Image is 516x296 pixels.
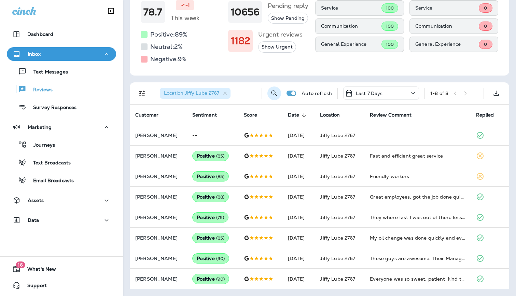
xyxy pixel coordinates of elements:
p: [PERSON_NAME] [135,174,181,179]
span: Date [288,112,299,118]
td: [DATE] [282,166,315,187]
button: Show Pending [268,13,308,24]
span: Jiffy Lube 2767 [320,276,355,282]
button: Search Reviews [267,86,281,100]
div: Location:Jiffy Lube 2767 [160,88,231,99]
span: Jiffy Lube 2767 [320,214,355,220]
div: Positive [192,233,229,243]
div: Everyone was so sweet, patient, kind to my son and myself. We are Nero divergent and we had a ver... [370,275,465,282]
button: Assets [7,193,116,207]
span: Score [244,112,266,118]
span: Date [288,112,308,118]
span: ( 75 ) [216,215,224,220]
span: Jiffy Lube 2767 [320,235,355,241]
span: Review Comment [370,112,412,118]
button: Data [7,213,116,227]
p: Auto refresh [302,91,332,96]
button: Survey Responses [7,100,116,114]
button: Show Urgent [258,41,296,53]
td: [DATE] [282,248,315,269]
h1: 10656 [231,6,260,18]
div: These guys are awesome. Their Manager, Miss Tory, she runs a tight ship!! I have been their patro... [370,255,465,262]
span: Location [320,112,340,118]
span: Customer [135,112,167,118]
button: Support [7,279,116,292]
span: Sentiment [192,112,226,118]
p: Text Broadcasts [26,160,71,166]
p: Communication [321,23,381,29]
p: Email Broadcasts [26,178,74,184]
span: 100 [386,23,394,29]
p: Survey Responses [26,105,76,111]
span: ( 85 ) [216,174,225,179]
span: Replied [476,112,503,118]
span: Sentiment [192,112,217,118]
div: Positive [192,151,229,161]
p: General Experience [415,41,479,47]
span: 100 [386,41,394,47]
div: My oil change was done quickly and everyone working there was professional. Great experience! [370,234,465,241]
td: [DATE] [282,146,315,166]
span: Jiffy Lube 2767 [320,194,355,200]
div: Positive [192,212,229,223]
h5: Urgent reviews [258,29,303,40]
span: Jiffy Lube 2767 [320,153,355,159]
div: 1 - 8 of 8 [430,91,448,96]
p: [PERSON_NAME] [135,194,181,200]
button: Reviews [7,82,116,96]
button: Export as CSV [489,86,503,100]
div: Positive [192,192,229,202]
span: 16 [16,261,25,268]
h1: 78.7 [143,6,163,18]
p: Journeys [27,142,55,149]
span: Review Comment [370,112,420,118]
p: Data [28,217,39,223]
p: [PERSON_NAME] [135,276,181,282]
button: 16What's New [7,262,116,276]
p: Service [321,5,381,11]
td: [DATE] [282,269,315,289]
p: [PERSON_NAME] [135,153,181,159]
span: Jiffy Lube 2767 [320,132,355,138]
span: Jiffy Lube 2767 [320,255,355,261]
button: Filters [135,86,149,100]
p: Text Messages [27,69,68,76]
td: [DATE] [282,207,315,228]
div: Fast and efficient great service [370,152,465,159]
span: Location : Jiffy Lube 2767 [164,90,219,96]
span: Customer [135,112,158,118]
p: Marketing [28,124,52,130]
p: Dashboard [27,31,53,37]
button: Collapse Sidebar [101,4,121,18]
p: [PERSON_NAME] [135,133,181,138]
button: Dashboard [7,27,116,41]
p: Reviews [26,87,53,93]
span: ( 88 ) [216,194,225,200]
button: Text Messages [7,64,116,79]
h5: Positive: 89 % [150,29,187,40]
h5: Negative: 9 % [150,54,186,65]
p: Service [415,5,479,11]
td: -- [187,125,239,146]
span: Replied [476,112,494,118]
h5: Pending reply [268,0,308,11]
p: Inbox [28,51,41,57]
span: Support [20,283,47,291]
h1: 1182 [231,35,250,46]
td: [DATE] [282,228,315,248]
span: ( 90 ) [216,276,225,282]
span: 0 [484,5,487,11]
div: Positive [192,171,229,181]
button: Inbox [7,47,116,61]
span: 0 [484,23,487,29]
span: 0 [484,41,487,47]
span: Jiffy Lube 2767 [320,173,355,179]
span: 100 [386,5,394,11]
p: Communication [415,23,479,29]
p: [PERSON_NAME] [135,256,181,261]
span: Location [320,112,349,118]
button: Text Broadcasts [7,155,116,170]
div: Great employees, got the job done quicker than I thought. No complaints!! [370,193,465,200]
span: Score [244,112,257,118]
span: What's New [20,266,56,274]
